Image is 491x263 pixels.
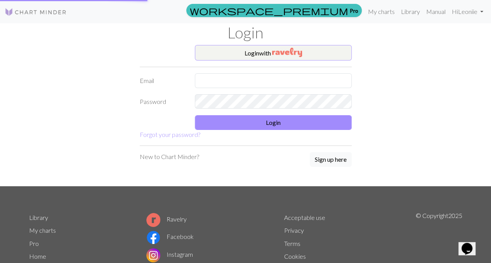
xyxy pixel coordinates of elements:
h1: Login [24,23,467,42]
a: Ravelry [146,215,187,223]
a: Acceptable use [284,214,325,221]
a: Privacy [284,227,304,234]
label: Password [135,94,191,109]
button: Loginwith [195,45,352,61]
img: Ravelry [272,48,302,57]
a: HiLeoniie [449,4,486,19]
a: Sign up here [310,152,352,168]
img: Facebook logo [146,230,160,244]
a: Terms [284,240,300,247]
a: Library [398,4,423,19]
a: Pro [29,240,39,247]
a: My charts [365,4,398,19]
a: Library [29,214,48,221]
a: Forgot your password? [140,131,200,138]
img: Instagram logo [146,248,160,262]
iframe: chat widget [458,232,483,255]
button: Sign up here [310,152,352,167]
a: My charts [29,227,56,234]
img: Logo [5,7,67,17]
button: Login [195,115,352,130]
a: Home [29,253,46,260]
p: New to Chart Minder? [140,152,199,161]
a: Cookies [284,253,306,260]
img: Ravelry logo [146,213,160,227]
a: Facebook [146,233,194,240]
span: workspace_premium [190,5,348,16]
a: Pro [186,4,362,17]
a: Manual [423,4,449,19]
label: Email [135,73,191,88]
a: Instagram [146,251,193,258]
